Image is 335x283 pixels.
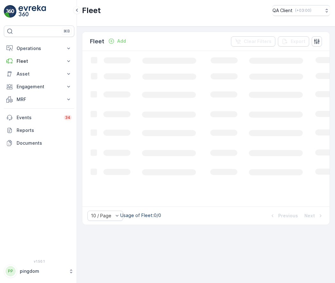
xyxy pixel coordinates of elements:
[17,114,60,121] p: Events
[304,212,324,220] button: Next
[272,5,330,16] button: QA Client(+03:00)
[269,212,299,220] button: Previous
[278,213,298,219] p: Previous
[90,37,104,46] p: Fleet
[4,80,74,93] button: Engagement
[4,111,74,124] a: Events34
[4,93,74,106] button: MRF
[278,36,309,47] button: Export
[4,42,74,55] button: Operations
[4,137,74,149] a: Documents
[231,36,275,47] button: Clear Filters
[120,212,161,219] p: Usage of Fleet : 0/0
[5,266,16,276] div: PP
[4,5,17,18] img: logo
[82,5,101,16] p: Fleet
[244,38,272,45] p: Clear Filters
[17,96,62,103] p: MRF
[17,140,72,146] p: Documents
[17,45,62,52] p: Operations
[19,5,46,18] img: logo_light-DOdMpM7g.png
[4,124,74,137] a: Reports
[4,259,74,263] span: v 1.50.1
[4,265,74,278] button: PPpingdom
[20,268,65,274] p: pingdom
[106,37,129,45] button: Add
[17,71,62,77] p: Asset
[304,213,315,219] p: Next
[4,55,74,68] button: Fleet
[4,68,74,80] button: Asset
[63,29,70,34] p: ⌘B
[65,115,71,120] p: 34
[17,127,72,134] p: Reports
[295,8,311,13] p: ( +03:00 )
[17,58,62,64] p: Fleet
[17,83,62,90] p: Engagement
[117,38,126,44] p: Add
[291,38,305,45] p: Export
[272,7,293,14] p: QA Client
